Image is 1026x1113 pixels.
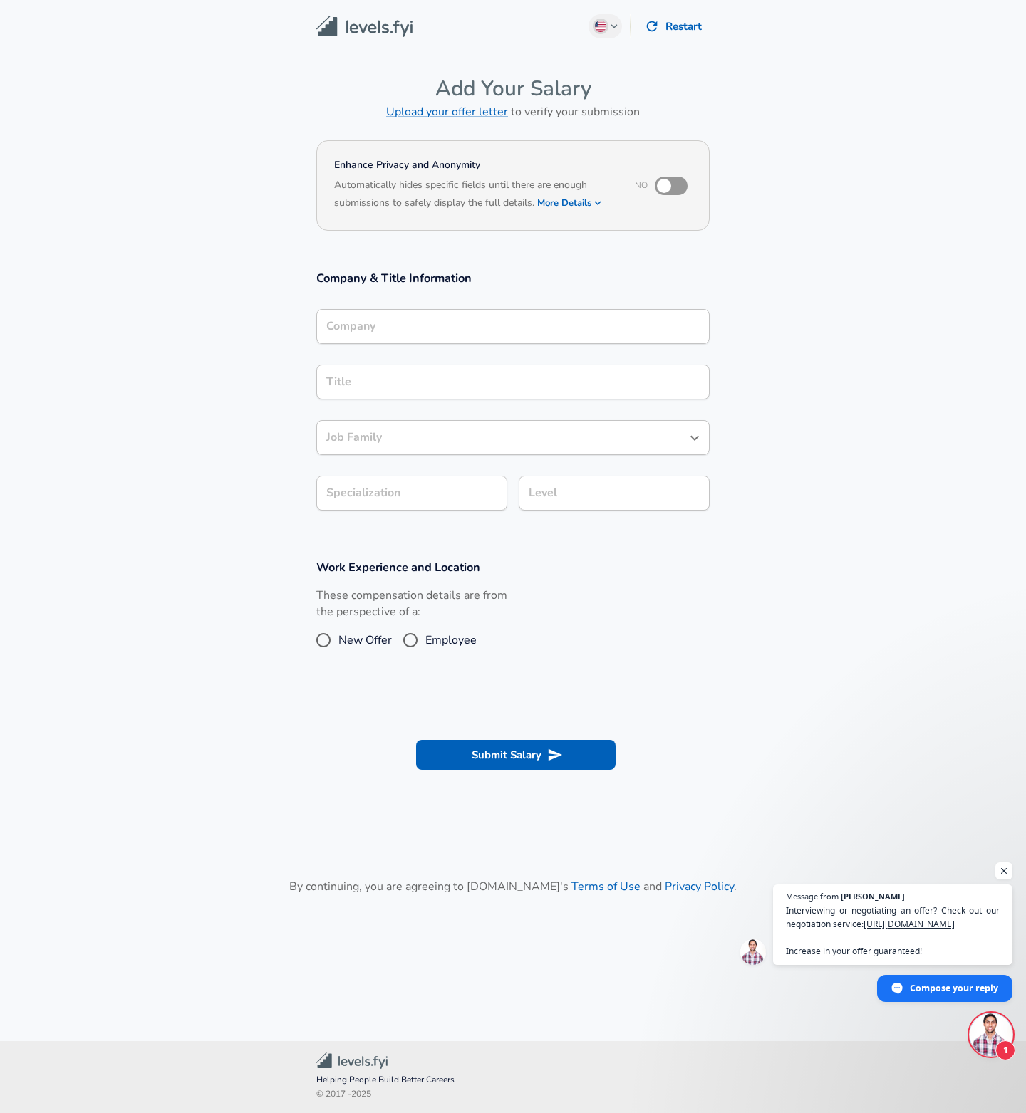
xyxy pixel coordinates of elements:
[635,179,648,191] span: No
[316,476,507,511] input: Specialization
[316,75,710,102] h4: Add Your Salary
[316,16,413,38] img: Levels.fyi
[323,427,682,449] input: Software Engineer
[665,879,734,894] a: Privacy Policy
[537,193,603,213] button: More Details
[323,315,703,338] input: Google
[334,158,616,172] h4: Enhance Privacy and Anonymity
[316,102,710,122] h6: to verify your submission
[338,632,392,649] span: New Offer
[334,177,616,213] h6: Automatically hides specific fields until there are enough submissions to safely display the full...
[786,904,1000,958] span: Interviewing or negotiating an offer? Check out our negotiation service: Increase in your offer g...
[995,1040,1015,1060] span: 1
[970,1013,1012,1056] div: Open chat
[316,270,710,286] h3: Company & Title Information
[639,11,710,41] button: Restart
[685,428,705,448] button: Open
[323,371,703,393] input: Software Engineer
[316,559,710,575] h3: Work Experience and Location
[316,587,507,620] label: These compensation details are from the perspective of a:
[910,976,998,1000] span: Compose your reply
[386,104,508,120] a: Upload your offer letter
[525,482,703,504] input: L3
[841,892,905,900] span: [PERSON_NAME]
[416,740,616,770] button: Submit Salary
[316,1087,710,1102] span: © 2017 - 2025
[589,14,623,38] button: English (US)
[316,1052,388,1069] img: Levels.fyi Community
[786,892,839,900] span: Message from
[595,21,606,32] img: English (US)
[571,879,641,894] a: Terms of Use
[425,632,477,649] span: Employee
[316,1073,710,1087] span: Helping People Build Better Careers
